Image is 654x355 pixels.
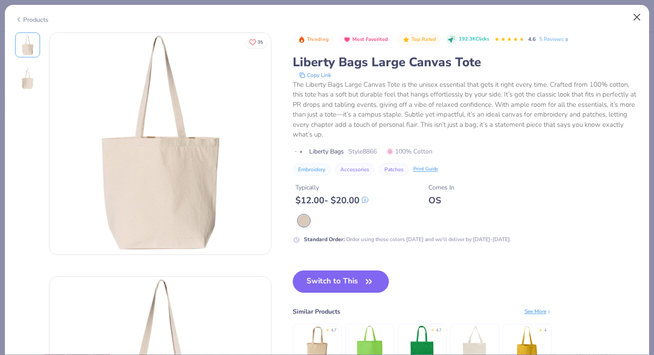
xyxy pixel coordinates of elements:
[326,327,329,331] div: ★
[539,327,542,331] div: ★
[387,147,432,156] span: 100% Cotton
[258,40,263,44] span: 35
[539,35,570,43] a: 5 Reviews
[245,36,267,48] button: Like
[15,15,48,24] div: Products
[331,327,336,334] div: 4.7
[428,195,454,206] div: OS
[293,148,305,155] img: brand logo
[398,34,441,45] button: Badge Button
[295,183,368,192] div: Typically
[339,34,393,45] button: Badge Button
[379,163,409,176] button: Patches
[293,163,331,176] button: Embroidery
[629,9,646,26] button: Close
[17,34,38,56] img: Front
[304,236,345,243] strong: Standard Order :
[494,32,525,47] div: 4.6 Stars
[348,147,377,156] span: Style 8866
[293,270,389,293] button: Switch to This
[295,195,368,206] div: $ 12.00 - $ 20.00
[413,165,438,173] div: Print Guide
[294,34,334,45] button: Badge Button
[436,327,441,334] div: 4.7
[403,36,410,43] img: Top Rated sort
[544,327,546,334] div: 4
[528,36,536,43] span: 4.6
[352,37,388,42] span: Most Favorited
[304,235,511,243] div: Order using these colors [DATE] and we'll deliver by [DATE]-[DATE].
[293,307,340,316] div: Similar Products
[298,36,305,43] img: Trending sort
[412,37,436,42] span: Top Rated
[293,54,639,71] div: Liberty Bags Large Canvas Tote
[431,327,434,331] div: ★
[525,307,552,315] div: See More
[49,33,271,254] img: Front
[296,71,334,80] button: copy to clipboard
[293,80,639,140] div: The Liberty Bags Large Canvas Tote is the unisex essential that gets it right every time. Crafted...
[459,36,489,43] span: 192.3K Clicks
[428,183,454,192] div: Comes In
[309,147,344,156] span: Liberty Bags
[335,163,375,176] button: Accessories
[307,37,329,42] span: Trending
[17,68,38,89] img: Back
[343,36,351,43] img: Most Favorited sort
